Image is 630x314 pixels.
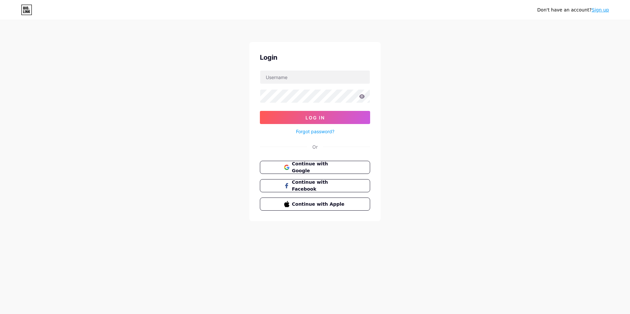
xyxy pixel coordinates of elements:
[312,143,318,150] div: Or
[537,7,609,13] div: Don't have an account?
[292,160,346,174] span: Continue with Google
[296,128,334,135] a: Forgot password?
[260,111,370,124] button: Log In
[292,201,346,208] span: Continue with Apple
[260,71,370,84] input: Username
[260,198,370,211] button: Continue with Apple
[292,179,346,193] span: Continue with Facebook
[592,7,609,12] a: Sign up
[260,179,370,192] button: Continue with Facebook
[305,115,325,120] span: Log In
[260,161,370,174] button: Continue with Google
[260,52,370,62] div: Login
